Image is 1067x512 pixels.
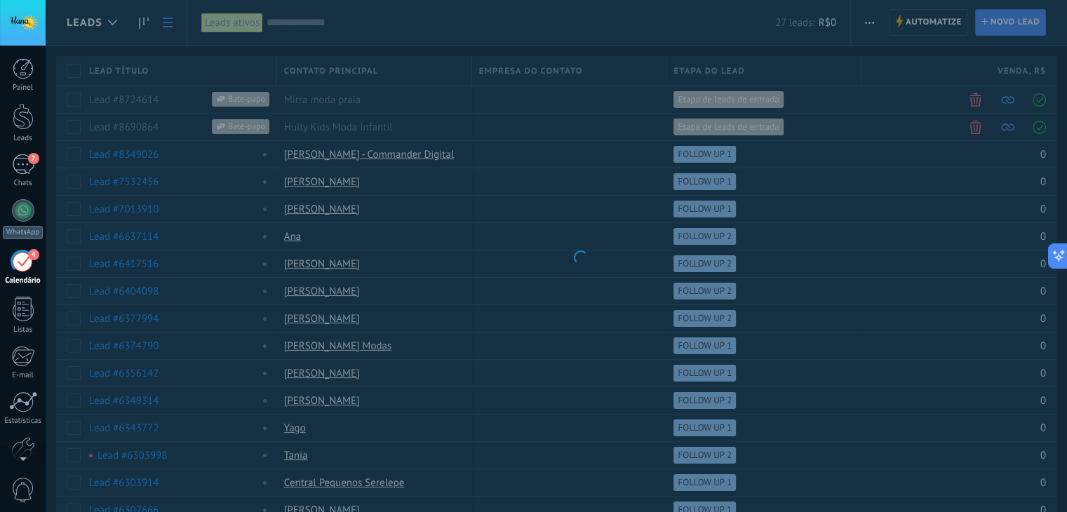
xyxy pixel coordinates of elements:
div: E-mail [3,371,43,380]
div: Listas [3,325,43,335]
div: Calendário [3,276,43,285]
span: 7 [28,153,39,164]
div: Chats [3,179,43,188]
div: Leads [3,134,43,143]
span: 4 [28,249,39,260]
div: Painel [3,83,43,93]
div: WhatsApp [3,226,43,239]
div: Estatísticas [3,417,43,426]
